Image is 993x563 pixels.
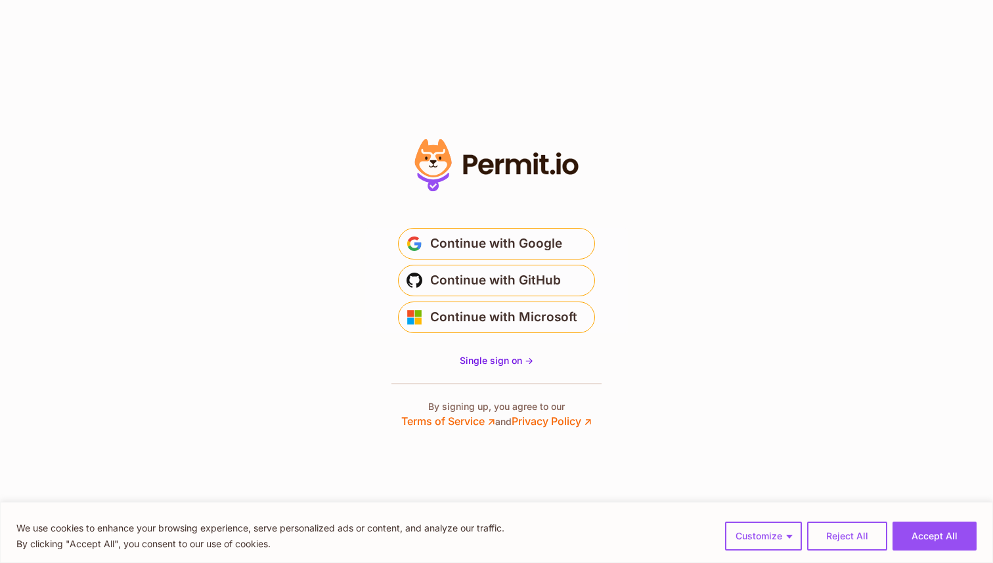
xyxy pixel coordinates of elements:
[398,228,595,259] button: Continue with Google
[893,522,977,551] button: Accept All
[430,233,562,254] span: Continue with Google
[401,415,495,428] a: Terms of Service ↗
[512,415,592,428] a: Privacy Policy ↗
[460,355,533,366] span: Single sign on ->
[401,400,592,429] p: By signing up, you agree to our and
[460,354,533,367] a: Single sign on ->
[16,536,504,552] p: By clicking "Accept All", you consent to our use of cookies.
[430,307,577,328] span: Continue with Microsoft
[398,302,595,333] button: Continue with Microsoft
[398,265,595,296] button: Continue with GitHub
[807,522,887,551] button: Reject All
[430,270,561,291] span: Continue with GitHub
[16,520,504,536] p: We use cookies to enhance your browsing experience, serve personalized ads or content, and analyz...
[725,522,802,551] button: Customize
